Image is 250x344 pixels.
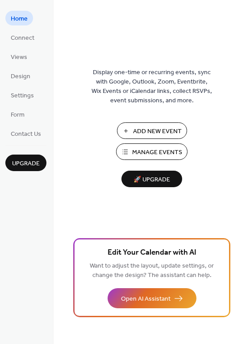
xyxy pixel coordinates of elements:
[11,53,27,62] span: Views
[12,159,40,168] span: Upgrade
[5,11,33,25] a: Home
[5,49,33,64] a: Views
[121,294,171,304] span: Open AI Assistant
[11,34,34,43] span: Connect
[5,30,40,45] a: Connect
[11,91,34,101] span: Settings
[5,68,36,83] a: Design
[11,14,28,24] span: Home
[117,122,187,139] button: Add New Event
[11,110,25,120] span: Form
[133,127,182,136] span: Add New Event
[5,126,46,141] a: Contact Us
[92,68,212,105] span: Display one-time or recurring events, sync with Google, Outlook, Zoom, Eventbrite, Wix Events or ...
[127,174,177,186] span: 🚀 Upgrade
[132,148,182,157] span: Manage Events
[11,72,30,81] span: Design
[5,155,46,171] button: Upgrade
[108,247,196,259] span: Edit Your Calendar with AI
[108,288,196,308] button: Open AI Assistant
[11,130,41,139] span: Contact Us
[5,107,30,122] a: Form
[5,88,39,102] a: Settings
[121,171,182,187] button: 🚀 Upgrade
[90,260,214,281] span: Want to adjust the layout, update settings, or change the design? The assistant can help.
[116,143,187,160] button: Manage Events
